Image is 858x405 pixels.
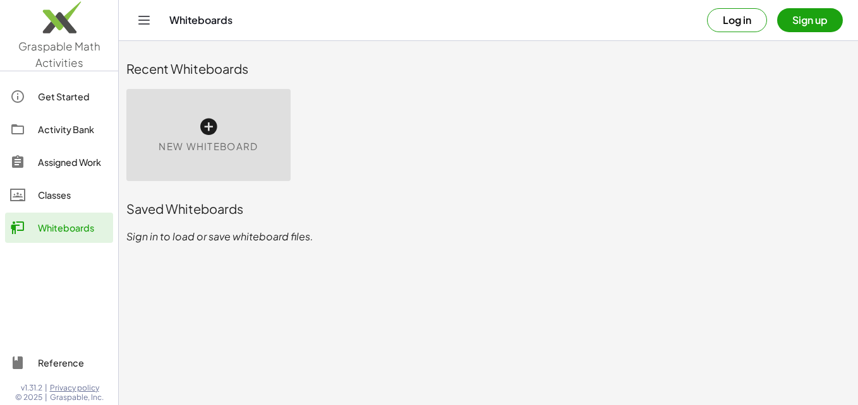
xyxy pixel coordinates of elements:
[50,383,104,393] a: Privacy policy
[45,383,47,393] span: |
[5,147,113,177] a: Assigned Work
[21,383,42,393] span: v1.31.2
[50,392,104,402] span: Graspable, Inc.
[126,60,850,78] div: Recent Whiteboards
[15,392,42,402] span: © 2025
[5,213,113,243] a: Whiteboards
[126,229,850,244] p: Sign in to load or save whiteboard files.
[18,39,100,69] span: Graspable Math Activities
[707,8,767,32] button: Log in
[5,180,113,210] a: Classes
[5,114,113,144] a: Activity Bank
[38,187,108,202] div: Classes
[126,200,850,218] div: Saved Whiteboards
[38,89,108,104] div: Get Started
[45,392,47,402] span: |
[38,220,108,235] div: Whiteboards
[777,8,843,32] button: Sign up
[134,10,154,30] button: Toggle navigation
[5,348,113,378] a: Reference
[159,139,258,154] span: New Whiteboard
[5,81,113,112] a: Get Started
[38,155,108,170] div: Assigned Work
[38,355,108,370] div: Reference
[38,122,108,137] div: Activity Bank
